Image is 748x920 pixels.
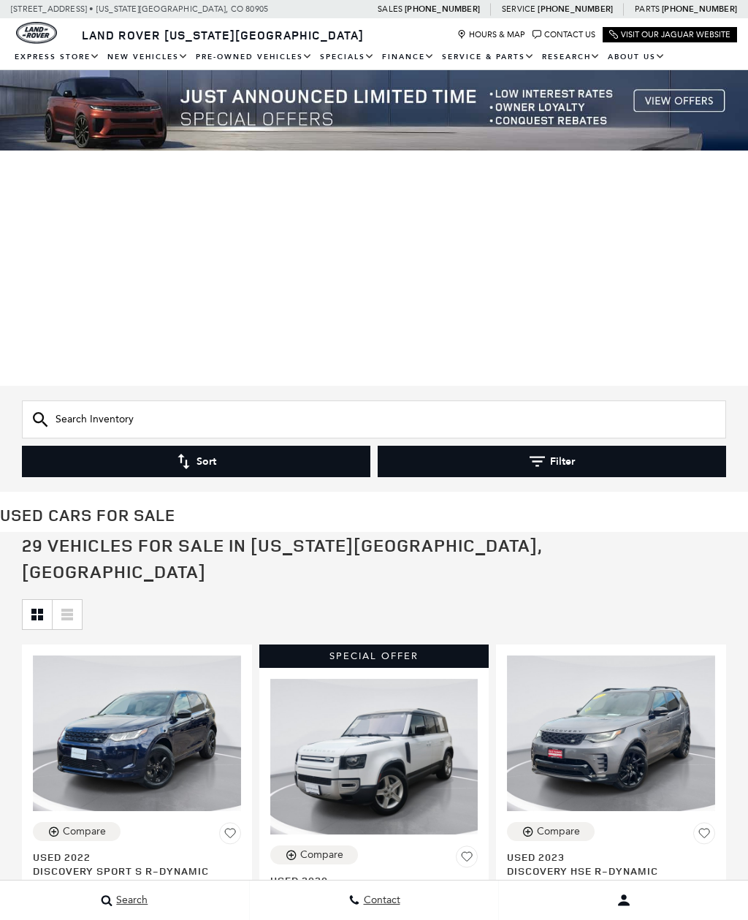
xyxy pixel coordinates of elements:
[270,873,478,901] a: Used 2020Defender 110 SE
[22,446,370,477] button: Sort
[270,845,358,864] button: Compare Vehicle
[33,864,230,878] span: Discovery Sport S R-Dynamic
[507,655,715,811] img: 2023 Land Rover Discovery HSE R-Dynamic
[219,822,241,850] button: Save Vehicle
[533,30,595,39] a: Contact Us
[300,848,343,862] div: Compare
[104,45,192,70] a: New Vehicles
[507,850,704,864] span: Used 2023
[11,4,268,14] a: [STREET_ADDRESS] • [US_STATE][GEOGRAPHIC_DATA], CO 80905
[11,45,737,70] nav: Main Navigation
[16,22,57,44] img: Land Rover
[378,446,726,477] button: Filter
[662,4,737,15] a: [PHONE_NUMBER]
[538,4,613,15] a: [PHONE_NUMBER]
[507,822,595,841] button: Compare Vehicle
[259,645,489,668] div: Special Offer
[270,873,467,887] span: Used 2020
[82,27,364,43] span: Land Rover [US_STATE][GEOGRAPHIC_DATA]
[507,850,715,878] a: Used 2023Discovery HSE R-Dynamic
[63,825,106,838] div: Compare
[405,4,480,15] a: [PHONE_NUMBER]
[270,679,478,835] img: 2020 Land Rover Defender 110 SE
[33,655,241,811] img: 2022 Land Rover Discovery Sport S R-Dynamic
[693,822,715,850] button: Save Vehicle
[316,45,378,70] a: Specials
[360,894,400,907] span: Contact
[538,45,604,70] a: Research
[22,533,542,583] span: 29 Vehicles for Sale in [US_STATE][GEOGRAPHIC_DATA], [GEOGRAPHIC_DATA]
[456,845,478,873] button: Save Vehicle
[33,822,121,841] button: Compare Vehicle
[604,45,669,70] a: About Us
[457,30,525,39] a: Hours & Map
[11,45,104,70] a: EXPRESS STORE
[112,894,148,907] span: Search
[537,825,580,838] div: Compare
[609,30,730,39] a: Visit Our Jaguar Website
[16,22,57,44] a: land-rover
[73,27,373,43] a: Land Rover [US_STATE][GEOGRAPHIC_DATA]
[507,864,704,878] span: Discovery HSE R-Dynamic
[192,45,316,70] a: Pre-Owned Vehicles
[499,882,748,919] button: user-profile-menu
[438,45,538,70] a: Service & Parts
[33,850,241,878] a: Used 2022Discovery Sport S R-Dynamic
[33,850,230,864] span: Used 2022
[378,45,438,70] a: Finance
[22,400,726,438] input: Search Inventory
